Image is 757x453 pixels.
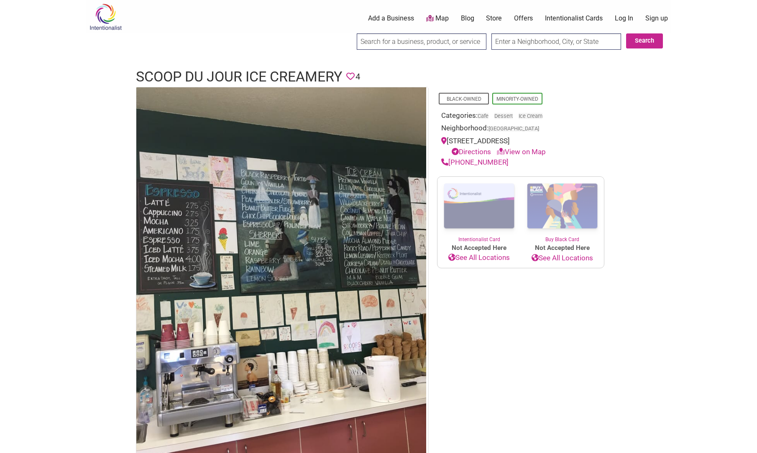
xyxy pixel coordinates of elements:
div: [STREET_ADDRESS] [441,136,600,157]
a: Ice Cream [519,113,542,119]
a: Black-Owned [447,96,481,102]
a: Store [486,14,502,23]
span: [GEOGRAPHIC_DATA] [488,126,539,132]
span: You must be logged in to save favorites. [346,70,355,83]
a: Dessert [494,113,513,119]
a: Add a Business [368,14,414,23]
a: Buy Black Card [521,177,604,244]
a: Intentionalist Card [437,177,521,243]
a: View on Map [497,148,546,156]
a: See All Locations [437,252,521,263]
span: 4 [355,70,360,83]
input: Search for a business, product, or service [357,33,486,50]
img: Buy Black Card [521,177,604,236]
a: [PHONE_NUMBER] [441,158,509,166]
a: Directions [452,148,491,156]
div: Neighborhood: [441,123,600,136]
span: Not Accepted Here [521,243,604,253]
a: Map [426,14,449,23]
div: Categories: [441,110,600,123]
a: Log In [615,14,633,23]
span: Not Accepted Here [437,243,521,253]
a: Offers [514,14,533,23]
img: Intentionalist Card [437,177,521,236]
a: See All Locations [521,253,604,264]
a: Intentionalist Cards [545,14,603,23]
a: Minority-Owned [496,96,538,102]
a: Blog [461,14,474,23]
h1: Scoop Du Jour Ice Creamery [136,67,342,87]
a: Sign up [645,14,668,23]
button: Search [626,33,663,48]
input: Enter a Neighborhood, City, or State [491,33,621,50]
a: Cafe [478,113,488,119]
img: Intentionalist [86,3,125,31]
